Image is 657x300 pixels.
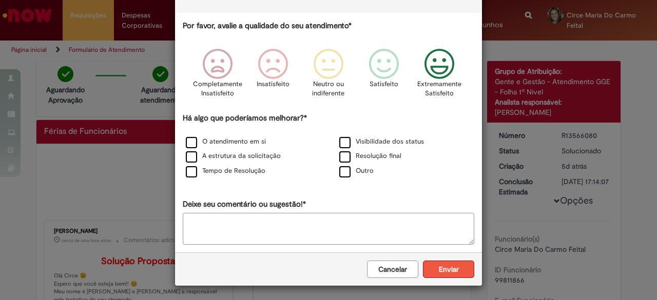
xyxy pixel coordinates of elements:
[367,261,418,278] button: Cancelar
[417,79,461,98] p: Extremamente Satisfeito
[183,113,474,179] div: Há algo que poderíamos melhorar?*
[339,166,374,176] label: Outro
[183,199,306,210] label: Deixe seu comentário ou sugestão!*
[183,21,352,31] label: Por favor, avalie a qualidade do seu atendimento*
[247,41,299,111] div: Insatisfeito
[423,261,474,278] button: Enviar
[370,79,398,89] p: Satisfeito
[257,79,289,89] p: Insatisfeito
[413,41,466,111] div: Extremamente Satisfeito
[302,41,355,111] div: Neutro ou indiferente
[186,137,266,147] label: O atendimento em si
[191,41,243,111] div: Completamente Insatisfeito
[339,151,401,161] label: Resolução final
[193,79,242,98] p: Completamente Insatisfeito
[186,151,281,161] label: A estrutura da solicitação
[358,41,410,111] div: Satisfeito
[186,166,265,176] label: Tempo de Resolução
[310,79,347,98] p: Neutro ou indiferente
[339,137,424,147] label: Visibilidade dos status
